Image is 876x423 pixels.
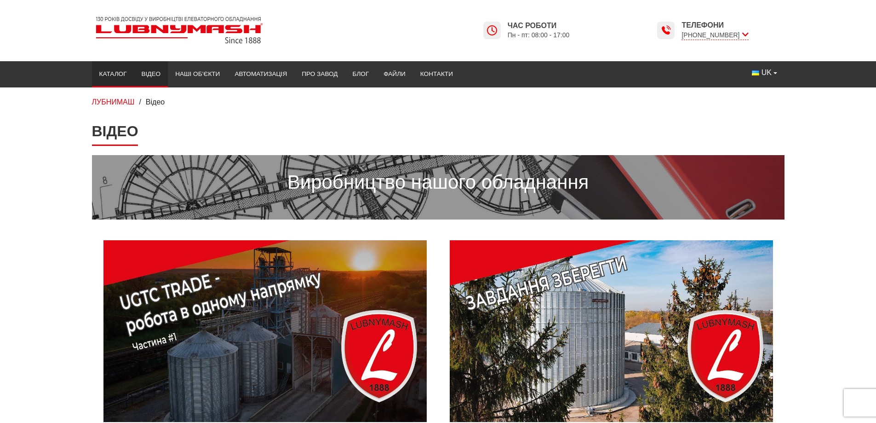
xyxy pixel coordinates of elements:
[681,20,748,30] span: Телефони
[139,98,141,106] span: /
[508,31,570,40] span: Пн - пт: 08:00 - 17:00
[681,30,748,40] span: [PHONE_NUMBER]
[146,98,165,106] span: Відео
[744,64,784,81] button: UK
[761,68,772,78] span: UK
[134,64,168,84] a: Відео
[168,64,227,84] a: Наші об’єкти
[99,169,777,196] p: Виробництво нашого обладнання
[227,64,294,84] a: Автоматизація
[294,64,345,84] a: Про завод
[345,64,376,84] a: Блог
[508,21,570,31] span: Час роботи
[92,122,784,145] h1: Відео
[92,13,267,47] img: Lubnymash
[92,64,134,84] a: Каталог
[413,64,460,84] a: Контакти
[660,25,671,36] img: Lubnymash time icon
[752,70,759,75] img: Українська
[92,98,135,106] a: ЛУБНИМАШ
[376,64,413,84] a: Файли
[487,25,498,36] img: Lubnymash time icon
